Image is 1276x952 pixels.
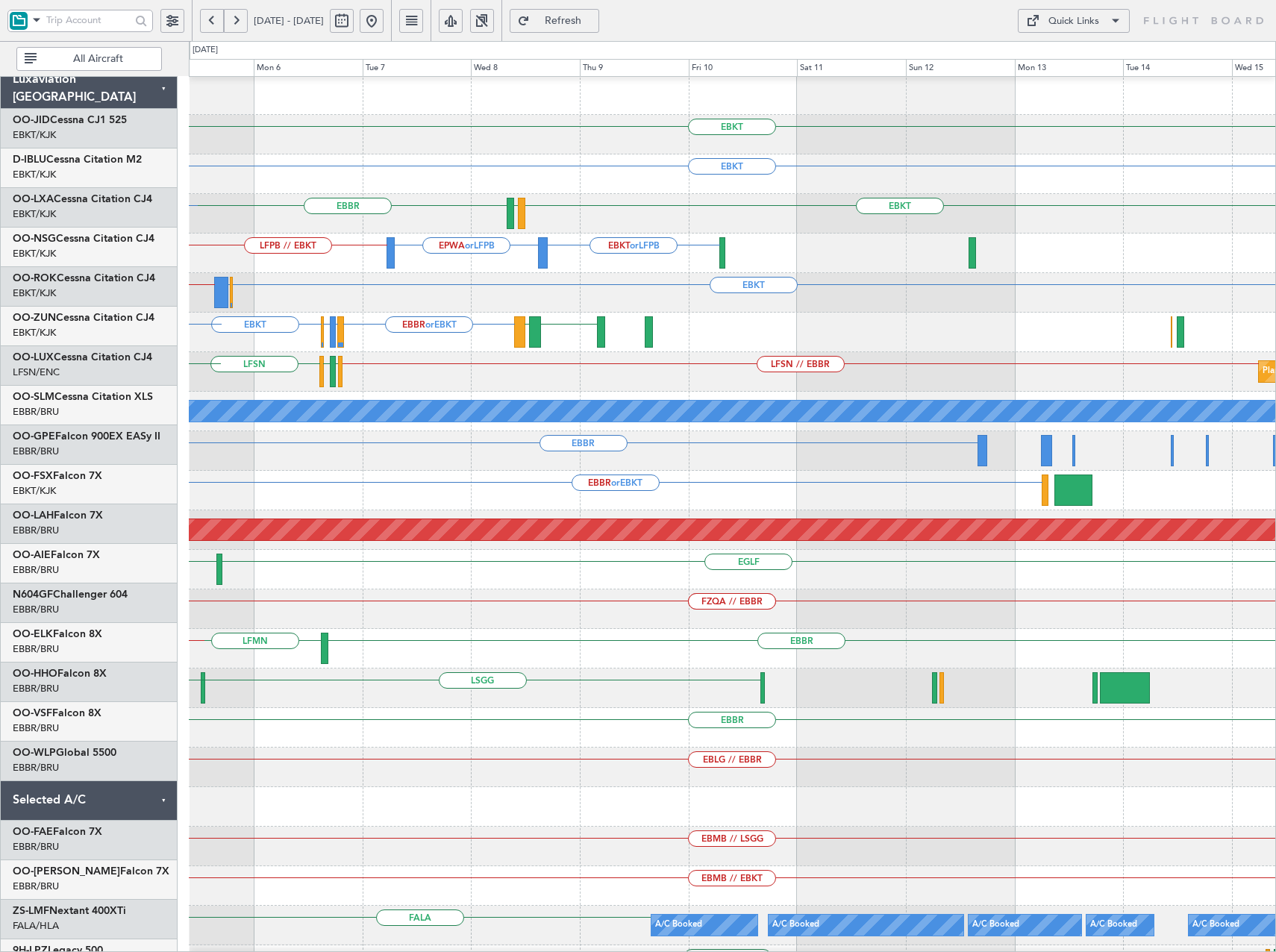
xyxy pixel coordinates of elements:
div: Mon 6 [254,59,363,77]
a: OO-FAEFalcon 7X [13,827,102,837]
a: OO-LXACessna Citation CJ4 [13,194,152,204]
span: OO-ELK [13,629,53,639]
a: OO-VSFFalcon 8X [13,708,101,718]
a: EBKT/KJK [13,128,56,142]
div: Tue 7 [363,59,472,77]
span: OO-[PERSON_NAME] [13,866,120,877]
a: OO-AIEFalcon 7X [13,550,100,560]
div: A/C Booked [1192,914,1239,936]
a: EBKT/KJK [13,168,56,181]
span: OO-LUX [13,352,54,363]
span: [DATE] - [DATE] [254,14,324,28]
span: OO-AIE [13,550,51,560]
div: Wed 8 [471,59,580,77]
div: [DATE] [193,44,218,57]
span: OO-FSX [13,471,53,481]
a: EBBR/BRU [13,405,59,419]
a: OO-FSXFalcon 7X [13,471,102,481]
a: EBBR/BRU [13,682,59,695]
a: OO-GPEFalcon 900EX EASy II [13,431,160,442]
div: A/C Booked [972,914,1019,936]
a: EBBR/BRU [13,761,59,774]
a: ZS-LMFNextant 400XTi [13,906,126,916]
a: LFSN/ENC [13,366,60,379]
div: Mon 13 [1015,59,1124,77]
a: EBBR/BRU [13,721,59,735]
button: Quick Links [1018,9,1130,33]
a: OO-HHOFalcon 8X [13,668,107,679]
div: Sat 11 [797,59,906,77]
span: D-IBLU [13,154,46,165]
span: OO-JID [13,115,50,125]
span: N604GF [13,589,53,600]
a: OO-JIDCessna CJ1 525 [13,115,127,125]
a: OO-ELKFalcon 8X [13,629,102,639]
a: EBBR/BRU [13,445,59,458]
a: EBBR/BRU [13,524,59,537]
button: All Aircraft [16,47,162,71]
span: OO-WLP [13,748,56,758]
a: OO-[PERSON_NAME]Falcon 7X [13,866,169,877]
span: Refresh [533,16,594,26]
div: Fri 10 [689,59,798,77]
a: EBBR/BRU [13,840,59,854]
a: EBBR/BRU [13,880,59,893]
span: OO-SLM [13,392,54,402]
div: Sun 5 [145,59,254,77]
span: OO-ZUN [13,313,56,323]
a: EBKT/KJK [13,207,56,221]
a: OO-LUXCessna Citation CJ4 [13,352,152,363]
div: A/C Booked [1090,914,1137,936]
span: OO-NSG [13,234,56,244]
span: All Aircraft [40,54,157,64]
div: Tue 14 [1123,59,1232,77]
a: OO-NSGCessna Citation CJ4 [13,234,154,244]
span: OO-ROK [13,273,57,284]
a: OO-WLPGlobal 5500 [13,748,116,758]
a: D-IBLUCessna Citation M2 [13,154,142,165]
span: OO-VSF [13,708,52,718]
a: OO-ZUNCessna Citation CJ4 [13,313,154,323]
button: Refresh [510,9,599,33]
a: EBKT/KJK [13,286,56,300]
div: Thu 9 [580,59,689,77]
a: EBBR/BRU [13,563,59,577]
a: OO-SLMCessna Citation XLS [13,392,153,402]
span: OO-LAH [13,510,54,521]
a: OO-LAHFalcon 7X [13,510,103,521]
a: EBKT/KJK [13,247,56,260]
span: OO-HHO [13,668,57,679]
a: EBBR/BRU [13,603,59,616]
div: A/C Booked [655,914,702,936]
a: EBKT/KJK [13,326,56,339]
a: EBBR/BRU [13,642,59,656]
a: OO-ROKCessna Citation CJ4 [13,273,155,284]
div: Quick Links [1048,14,1099,29]
span: ZS-LMF [13,906,49,916]
a: N604GFChallenger 604 [13,589,128,600]
span: OO-GPE [13,431,55,442]
div: Sun 12 [906,59,1015,77]
a: EBKT/KJK [13,484,56,498]
span: OO-LXA [13,194,54,204]
a: FALA/HLA [13,919,59,933]
span: OO-FAE [13,827,53,837]
div: A/C Booked [772,914,819,936]
input: Trip Account [46,9,131,31]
